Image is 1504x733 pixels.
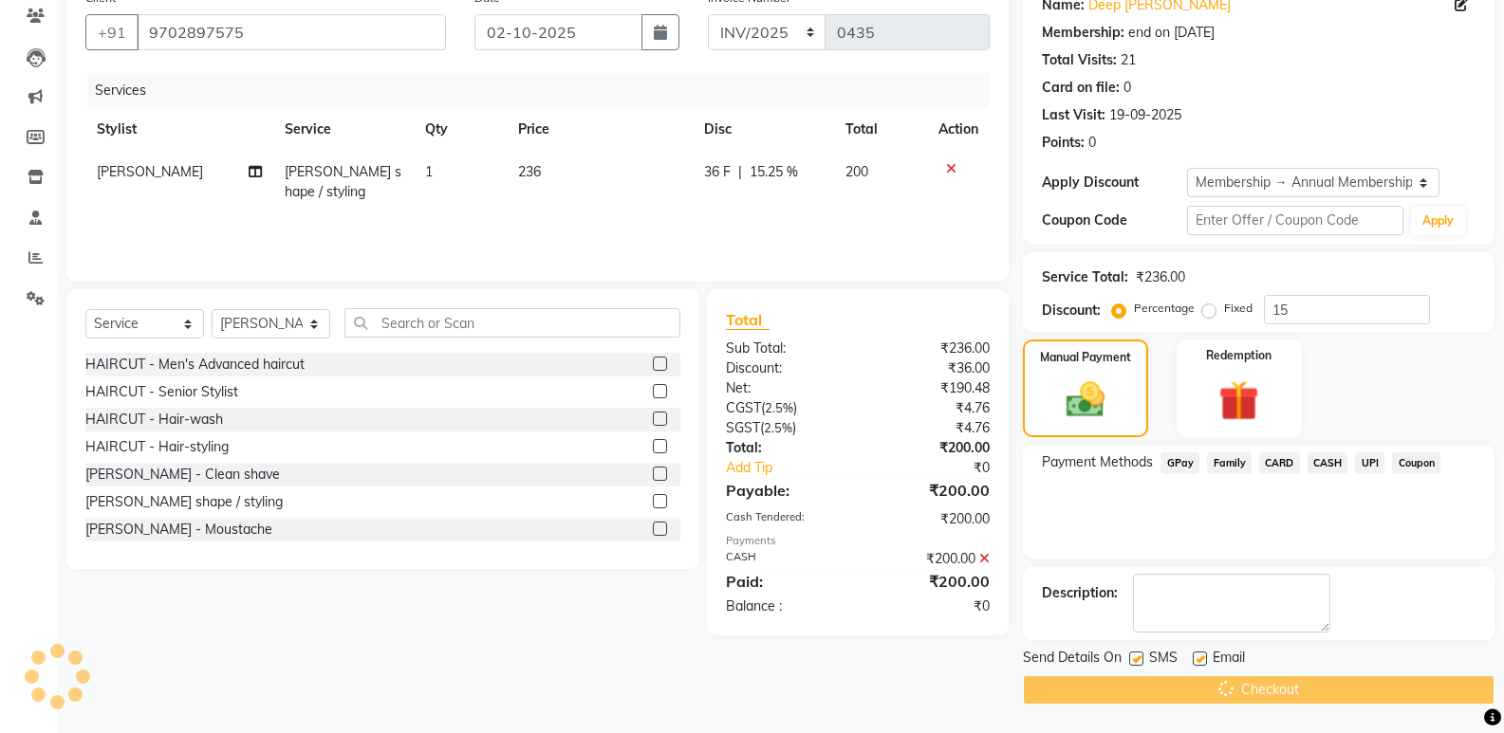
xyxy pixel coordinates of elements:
[712,358,858,378] div: Discount:
[712,458,882,478] a: Add Tip
[726,533,990,549] div: Payments
[1123,78,1131,98] div: 0
[85,520,272,540] div: [PERSON_NAME] - Moustache
[1121,50,1136,70] div: 21
[85,108,273,151] th: Stylist
[927,108,990,151] th: Action
[85,465,280,485] div: [PERSON_NAME] - Clean shave
[507,108,693,151] th: Price
[1224,300,1253,317] label: Fixed
[1160,452,1199,474] span: GPay
[693,108,833,151] th: Disc
[712,378,858,398] div: Net:
[1136,267,1185,287] div: ₹236.00
[712,418,858,438] div: ( )
[1411,207,1465,235] button: Apply
[712,549,858,569] div: CASH
[1040,349,1131,366] label: Manual Payment
[344,308,680,338] input: Search or Scan
[1042,133,1085,153] div: Points:
[764,420,792,435] span: 2.5%
[858,549,1004,569] div: ₹200.00
[1088,133,1096,153] div: 0
[85,14,139,50] button: +91
[85,437,229,457] div: HAIRCUT - Hair-styling
[1207,452,1252,474] span: Family
[85,492,283,512] div: [PERSON_NAME] shape / styling
[1213,648,1245,671] span: Email
[1042,23,1124,43] div: Membership:
[858,479,1004,502] div: ₹200.00
[704,162,731,182] span: 36 F
[726,419,760,436] span: SGST
[1308,452,1348,474] span: CASH
[1128,23,1215,43] div: end on [DATE]
[1042,78,1120,98] div: Card on file:
[1392,452,1440,474] span: Coupon
[87,73,1004,108] div: Services
[1042,211,1186,230] div: Coupon Code
[712,438,858,458] div: Total:
[712,479,858,502] div: Payable:
[858,378,1004,398] div: ₹190.48
[137,14,446,50] input: Search by Name/Mobile/Email/Code
[1042,173,1186,192] div: Apply Discount
[97,163,203,180] span: [PERSON_NAME]
[85,355,305,375] div: HAIRCUT - Men's Advanced haircut
[1042,267,1128,287] div: Service Total:
[712,596,858,616] div: Balance :
[726,399,761,416] span: CGST
[273,108,414,151] th: Service
[858,358,1004,378] div: ₹36.00
[858,418,1004,438] div: ₹4.76
[738,162,742,182] span: |
[858,438,1004,458] div: ₹200.00
[1187,206,1403,235] input: Enter Offer / Coupon Code
[1109,105,1181,125] div: 19-09-2025
[712,398,858,418] div: ( )
[858,570,1004,593] div: ₹200.00
[858,596,1004,616] div: ₹0
[425,163,433,180] span: 1
[1042,105,1105,125] div: Last Visit:
[858,339,1004,358] div: ₹236.00
[858,509,1004,529] div: ₹200.00
[726,310,770,330] span: Total
[1042,452,1153,472] span: Payment Methods
[1042,583,1118,603] div: Description:
[1355,452,1384,474] span: UPI
[1134,300,1195,317] label: Percentage
[882,458,1004,478] div: ₹0
[1259,452,1300,474] span: CARD
[845,163,868,180] span: 200
[414,108,507,151] th: Qty
[1054,377,1117,422] img: _cash.svg
[858,398,1004,418] div: ₹4.76
[1206,347,1272,364] label: Redemption
[285,163,401,200] span: [PERSON_NAME] shape / styling
[750,162,798,182] span: 15.25 %
[85,410,223,430] div: HAIRCUT - Hair-wash
[518,163,541,180] span: 236
[712,339,858,358] div: Sub Total:
[1149,648,1178,671] span: SMS
[712,570,858,593] div: Paid:
[1206,376,1272,426] img: _gift.svg
[834,108,928,151] th: Total
[765,400,793,415] span: 2.5%
[85,382,238,402] div: HAIRCUT - Senior Stylist
[712,509,858,529] div: Cash Tendered:
[1042,301,1101,321] div: Discount:
[1023,648,1122,671] span: Send Details On
[1042,50,1117,70] div: Total Visits:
